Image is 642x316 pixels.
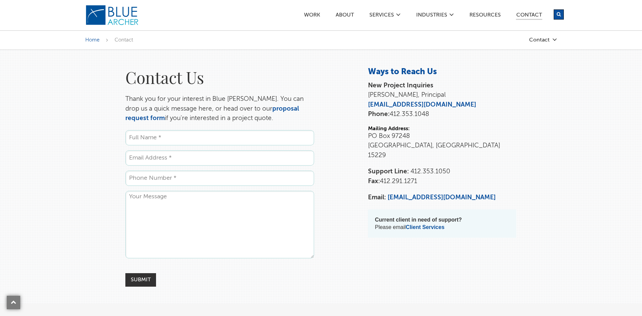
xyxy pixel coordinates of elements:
[125,171,314,186] input: Phone Number *
[416,12,448,20] a: Industries
[388,194,496,201] a: [EMAIL_ADDRESS][DOMAIN_NAME]
[469,12,501,20] a: Resources
[85,37,99,42] a: Home
[125,130,314,145] input: Full Name *
[490,37,557,43] a: Contact
[368,67,516,78] h3: Ways to Reach Us
[125,94,314,123] p: Thank you for your interest in Blue [PERSON_NAME]. You can drop us a quick message here, or head ...
[368,82,433,89] strong: New Project Inquiries
[368,178,380,184] strong: Fax:
[304,12,320,20] a: Work
[368,132,516,161] p: PO Box 97248 [GEOGRAPHIC_DATA], [GEOGRAPHIC_DATA] 15229
[375,217,462,223] strong: Current client in need of support?
[368,168,409,175] strong: Support Line:
[368,194,386,201] strong: Email:
[516,12,542,20] a: Contact
[85,5,139,26] img: Blue Archer Logo
[368,167,516,186] p: 412.291.1271
[125,273,156,287] input: Submit
[368,126,410,132] strong: Mailing Address:
[368,102,476,108] a: [EMAIL_ADDRESS][DOMAIN_NAME]
[368,111,390,117] strong: Phone:
[335,12,354,20] a: ABOUT
[375,216,510,231] p: Please email
[369,12,394,20] a: SERVICES
[368,81,516,119] p: [PERSON_NAME], Principal 412.353.1048
[115,37,133,42] span: Contact
[125,67,314,88] h1: Contact Us
[406,224,445,230] a: Client Services
[410,168,450,175] span: 412.353.1050
[125,150,314,166] input: Email Address *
